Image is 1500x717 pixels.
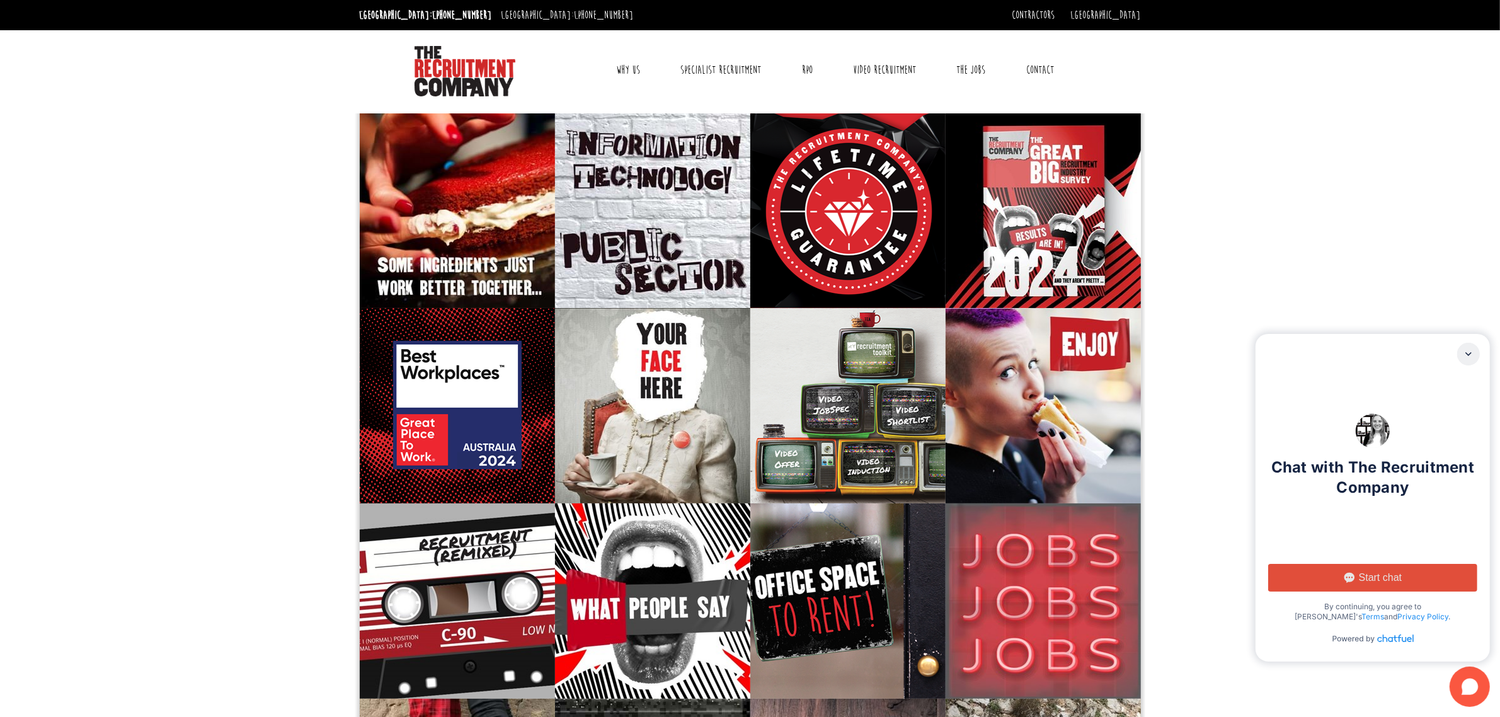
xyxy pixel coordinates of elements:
a: [PHONE_NUMBER] [575,8,634,22]
a: Specialist Recruitment [671,54,770,86]
a: RPO [793,54,822,86]
a: The Jobs [947,54,995,86]
a: Contact [1017,54,1063,86]
a: [PHONE_NUMBER] [433,8,492,22]
a: Contractors [1012,8,1055,22]
img: The Recruitment Company [415,46,515,96]
a: Video Recruitment [844,54,925,86]
li: [GEOGRAPHIC_DATA]: [498,5,637,25]
a: Why Us [607,54,650,86]
a: [GEOGRAPHIC_DATA] [1071,8,1141,22]
li: [GEOGRAPHIC_DATA]: [357,5,495,25]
